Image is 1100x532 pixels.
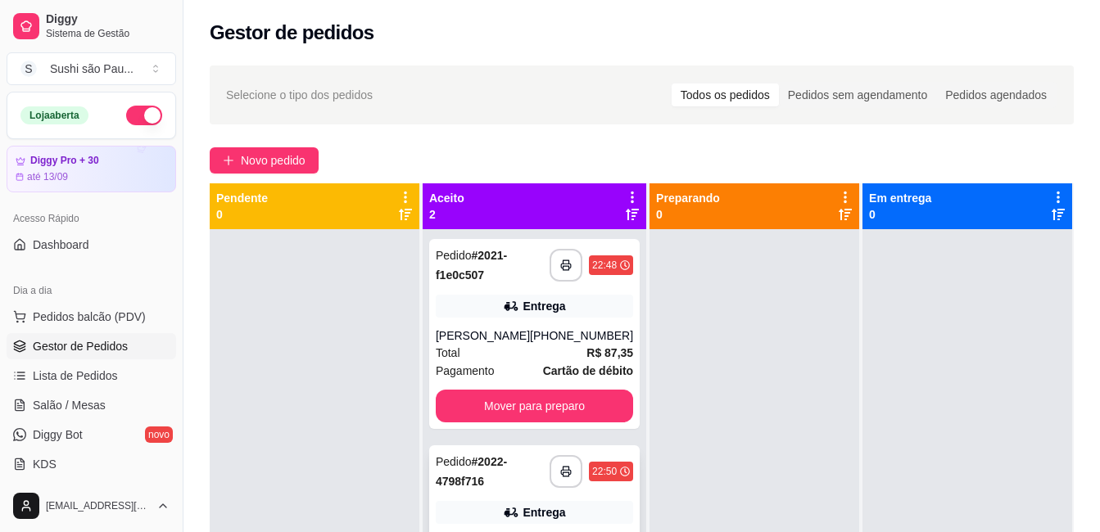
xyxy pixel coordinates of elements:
a: Dashboard [7,232,176,258]
article: Diggy Pro + 30 [30,155,99,167]
span: Selecione o tipo dos pedidos [226,86,373,104]
div: Dia a dia [7,277,176,304]
span: Diggy Bot [33,426,83,443]
a: Salão / Mesas [7,392,176,418]
div: Acesso Rápido [7,205,176,232]
strong: # 2021-f1e0c507 [436,249,507,282]
a: Diggy Pro + 30até 13/09 [7,146,176,192]
a: Gestor de Pedidos [7,333,176,359]
div: Pedidos sem agendamento [779,83,936,106]
a: KDS [7,451,176,477]
button: [EMAIL_ADDRESS][DOMAIN_NAME] [7,486,176,525]
button: Select a team [7,52,176,85]
span: Novo pedido [241,151,306,169]
strong: R$ 87,35 [586,346,633,359]
span: Pagamento [436,362,495,380]
div: Pedidos agendados [936,83,1056,106]
span: Diggy [46,12,170,27]
span: Salão / Mesas [33,397,106,413]
div: Todos os pedidos [672,83,779,106]
span: Pedidos balcão (PDV) [33,309,146,325]
div: [PERSON_NAME] [436,327,530,344]
p: 0 [869,206,931,223]
article: até 13/09 [27,170,68,183]
span: Gestor de Pedidos [33,338,128,354]
span: S [20,61,37,77]
p: 2 [429,206,464,223]
p: Aceito [429,190,464,206]
a: DiggySistema de Gestão [7,7,176,46]
span: Total [436,344,460,362]
h2: Gestor de pedidos [210,20,374,46]
strong: Cartão de débito [543,364,633,377]
button: Pedidos balcão (PDV) [7,304,176,330]
button: Alterar Status [126,106,162,125]
span: [EMAIL_ADDRESS][DOMAIN_NAME] [46,499,150,512]
span: KDS [33,456,57,472]
strong: # 2022-4798f716 [436,455,507,488]
span: Sistema de Gestão [46,27,170,40]
span: Pedido [436,455,472,468]
button: Mover para preparo [436,390,633,422]
span: plus [223,155,234,166]
p: Em entrega [869,190,931,206]
p: 0 [216,206,268,223]
p: Preparando [656,190,720,206]
div: Entrega [523,298,565,314]
div: Entrega [523,504,565,521]
p: Pendente [216,190,268,206]
div: 22:50 [592,465,617,478]
span: Pedido [436,249,472,262]
span: Lista de Pedidos [33,367,118,384]
div: Loja aberta [20,106,88,124]
a: Lista de Pedidos [7,363,176,389]
span: Dashboard [33,237,89,253]
div: [PHONE_NUMBER] [530,327,633,344]
button: Novo pedido [210,147,319,174]
a: Diggy Botnovo [7,422,176,448]
div: 22:48 [592,259,617,272]
div: Sushi são Pau ... [50,61,134,77]
p: 0 [656,206,720,223]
